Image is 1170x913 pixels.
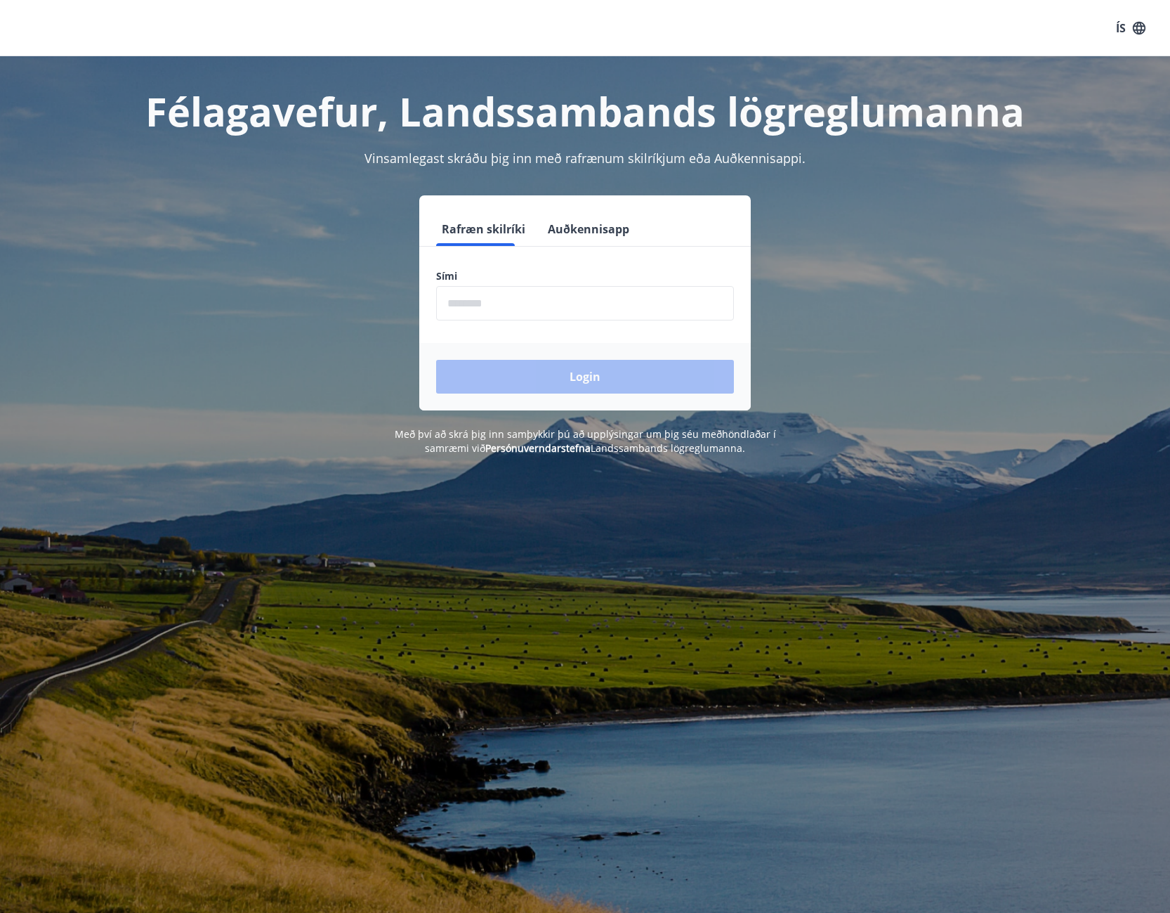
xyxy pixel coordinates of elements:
a: Persónuverndarstefna [485,441,591,455]
span: Vinsamlegast skráðu þig inn með rafrænum skilríkjum eða Auðkennisappi. [364,150,806,167]
button: ÍS [1108,15,1153,41]
h1: Félagavefur, Landssambands lögreglumanna [96,84,1074,138]
button: Rafræn skilríki [436,212,531,246]
label: Sími [436,269,734,283]
button: Auðkennisapp [542,212,635,246]
span: Með því að skrá þig inn samþykkir þú að upplýsingar um þig séu meðhöndlaðar í samræmi við Landssa... [395,427,776,455]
